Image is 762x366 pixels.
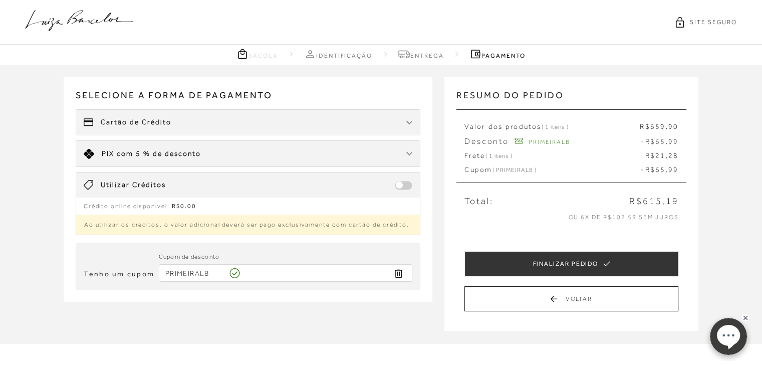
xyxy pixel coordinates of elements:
span: SITE SEGURO [690,18,737,27]
span: Frete [464,151,512,161]
span: Total: [464,195,493,208]
h3: Tenho um cupom [84,269,154,279]
span: Cupom [464,165,536,175]
span: Valor dos produtos [464,122,568,132]
button: FINALIZAR PEDIDO [464,251,678,276]
span: R$21,28 [645,151,679,161]
span: ( 1 itens ) [542,123,569,130]
span: R$615,19 [629,195,678,208]
span: Crédito online disponível: [84,203,170,210]
span: ,90 [666,122,679,130]
a: Sacola [236,48,278,60]
span: 659 [650,122,666,130]
span: -R$65,99 [641,165,678,175]
a: Identificação [304,48,372,60]
span: com 5 % de desconto [117,149,201,157]
span: R$0.00 [172,203,197,210]
a: Remover Cupom [388,267,409,280]
span: Desconto [464,137,509,146]
img: chevron [406,152,412,156]
a: Entrega [398,48,443,60]
input: Inserir Código da Promoção [159,264,413,282]
span: Cartão de Crédito [101,117,171,127]
img: chevron [406,121,412,125]
label: Cupom de desconto [159,252,219,262]
p: Ao utilizar os créditos, o valor adicional deverá ser pago exclusivamente com cartão de crédito. [76,215,420,235]
a: Pagamento [469,48,525,60]
span: Utilizar Créditos [101,180,166,190]
h2: RESUMO DO PEDIDO [456,89,686,109]
span: R$ [640,122,650,130]
span: PRIMEIRALB [529,138,570,145]
span: -R$65,99 [641,137,678,145]
span: Selecione a forma de pagamento [76,89,421,109]
span: ( PRIMEIRALB ) [492,166,536,173]
span: ou 6x de R$102,53 sem juros [568,214,678,221]
button: Voltar [464,286,678,311]
span: ( 1 itens ) [485,152,512,159]
span: PIX [102,149,114,157]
